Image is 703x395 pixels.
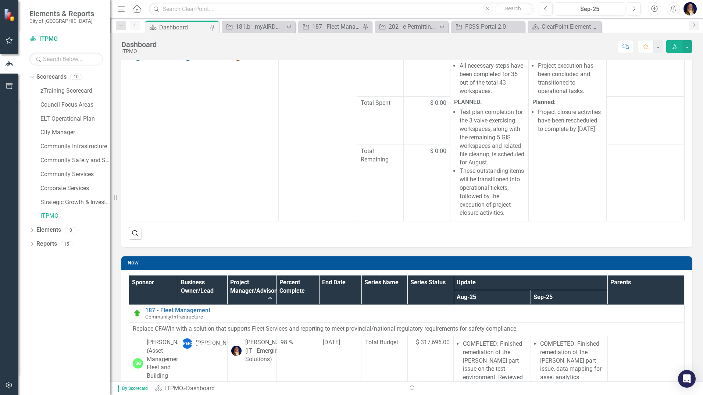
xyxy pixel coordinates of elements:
[40,184,110,193] a: Corporate Services
[365,338,403,347] span: Total Budget
[40,128,110,137] a: City Manager
[129,305,685,322] td: Double-Click to Edit Right Click for Context Menu
[149,3,534,15] input: Search ClearPoint...
[129,48,179,221] td: Double-Click to Edit
[236,22,284,31] div: 181.b - myAIRDRIE redevelopment
[29,9,94,18] span: Elements & Reports
[229,48,279,221] td: Double-Click to Edit
[3,8,17,22] img: ClearPoint Strategy
[133,325,518,332] span: Replace CFAWin with a solution that supports Fleet Services and reporting to meet provincial/nati...
[121,40,157,49] div: Dashboard
[454,99,482,106] strong: PLANNED:
[40,142,110,151] a: Community Infrastructure
[460,62,524,95] p: All necessary steps have been completed for 35 out of the total 43 workspaces.
[495,4,532,14] button: Search
[40,87,110,95] a: zTraining Scorecard
[542,22,599,31] div: ClearPoint Element Definitions
[133,309,142,318] img: On Target
[70,74,82,80] div: 10
[129,322,685,336] td: Double-Click to Edit
[36,73,67,81] a: Scorecards
[555,2,625,15] button: Sep-25
[231,346,242,356] img: Erin Busby
[145,314,203,320] span: Community Infrastructure
[133,358,143,369] div: SG
[118,385,151,392] span: By Scorecard
[182,338,192,349] div: [PERSON_NAME]
[245,338,289,364] div: [PERSON_NAME] (IT - Emerging Solutions)
[389,22,437,31] div: 202 - e-Permitting Planning
[430,99,446,107] span: $ 0.00
[361,147,400,164] span: Total Remaining
[538,108,603,134] li: Project closure activities have been rescheduled to complete by [DATE]
[557,5,622,14] div: Sep-25
[430,147,446,156] span: $ 0.00
[279,48,357,221] td: Double-Click to Edit
[121,49,157,54] div: ITPMO
[453,22,523,31] a: FCSS Portal 2.0
[40,115,110,123] a: ELT Operational Plan
[147,338,191,389] div: [PERSON_NAME] (Asset Management, Fleet and Building Maintenance)
[165,385,183,392] a: ITPMO
[465,22,523,31] div: FCSS Portal 2.0
[281,338,315,347] div: 98 %
[460,167,524,217] p: These outstanding items will be transitioned into operational tickets, followed by the execution ...
[377,22,437,31] a: 202 - e-Permitting Planning
[155,384,401,393] div: »
[678,370,696,388] div: Open Intercom Messenger
[323,339,340,346] span: [DATE]
[529,22,599,31] a: ClearPoint Element Definitions
[196,339,240,348] div: [PERSON_NAME]
[538,62,603,95] li: Project execution has been concluded and transitioned to operational tasks.
[312,22,361,31] div: 187 - Fleet Management
[40,198,110,207] a: Strategic Growth & Investment
[36,240,57,248] a: Reports
[416,338,450,347] span: $ 317,696.00
[361,99,400,107] span: Total Spent
[684,2,697,15] img: Erin Busby
[29,35,103,43] a: ITPMO
[29,53,103,65] input: Search Below...
[145,307,681,314] a: 187 - Fleet Management
[186,385,215,392] div: Dashboard
[224,22,284,31] a: 181.b - myAIRDRIE redevelopment
[450,48,528,221] td: Double-Click to Edit
[300,22,361,31] a: 187 - Fleet Management
[128,260,688,266] h3: Now
[65,227,76,233] div: 0
[528,48,606,221] td: Double-Click to Edit
[40,156,110,165] a: Community Safety and Social Services
[460,108,524,167] p: Test plan completion for the 3 valve exercising workspaces, along with the remaining 5 GIS worksp...
[179,48,229,221] td: Double-Click to Edit
[61,241,72,247] div: 15
[40,212,110,220] a: ITPMO
[159,23,208,32] div: Dashboard
[40,101,110,109] a: Council Focus Areas
[505,6,521,11] span: Search
[36,226,61,234] a: Elements
[40,170,110,179] a: Community Services
[29,18,94,24] small: City of [GEOGRAPHIC_DATA]
[532,99,556,106] strong: Planned:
